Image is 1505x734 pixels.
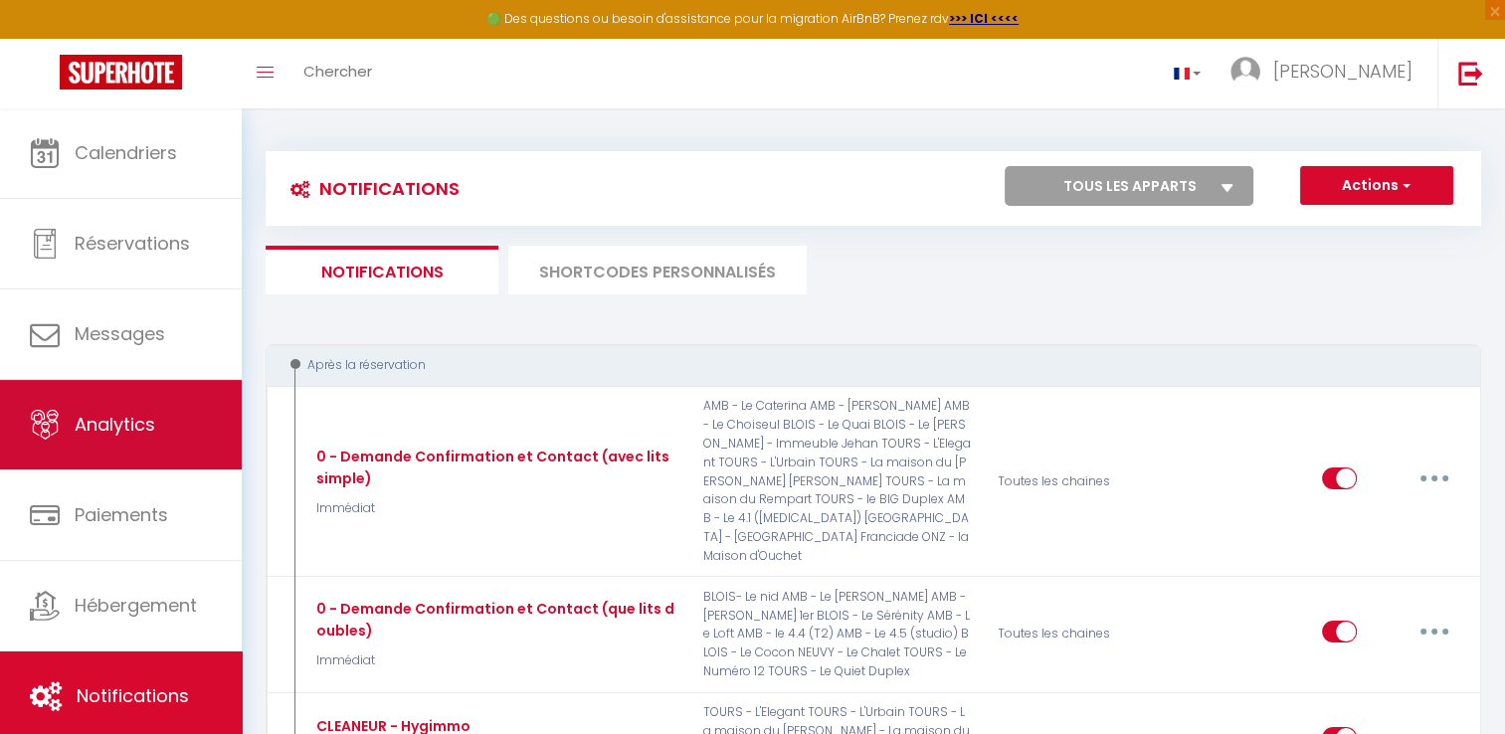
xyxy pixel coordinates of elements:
[303,61,372,82] span: Chercher
[985,397,1181,566] div: Toutes les chaines
[60,55,182,90] img: Super Booking
[1216,39,1437,108] a: ... [PERSON_NAME]
[77,683,189,708] span: Notifications
[311,499,677,518] p: Immédiat
[281,166,460,211] h3: Notifications
[75,321,165,346] span: Messages
[75,593,197,618] span: Hébergement
[508,246,807,294] li: SHORTCODES PERSONNALISÉS
[311,598,677,642] div: 0 - Demande Confirmation et Contact (que lits doubles)
[311,651,677,670] p: Immédiat
[311,446,677,489] div: 0 - Demande Confirmation et Contact (avec lits simple)
[75,140,177,165] span: Calendriers
[75,231,190,256] span: Réservations
[75,412,155,437] span: Analytics
[1458,61,1483,86] img: logout
[284,356,1439,375] div: Après la réservation
[288,39,387,108] a: Chercher
[1273,59,1412,84] span: [PERSON_NAME]
[1230,57,1260,87] img: ...
[1300,166,1453,206] button: Actions
[266,246,498,294] li: Notifications
[75,502,168,527] span: Paiements
[690,397,985,566] p: AMB - Le Caterina AMB - [PERSON_NAME] AMB - Le Choiseul BLOIS - Le Quai BLOIS - Le [PERSON_NAME] ...
[949,10,1019,27] a: >>> ICI <<<<
[985,588,1181,681] div: Toutes les chaines
[690,588,985,681] p: BLOIS- Le nid AMB - Le [PERSON_NAME] AMB - [PERSON_NAME] 1er BLOIS - Le Sérénity AMB - Le Loft AM...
